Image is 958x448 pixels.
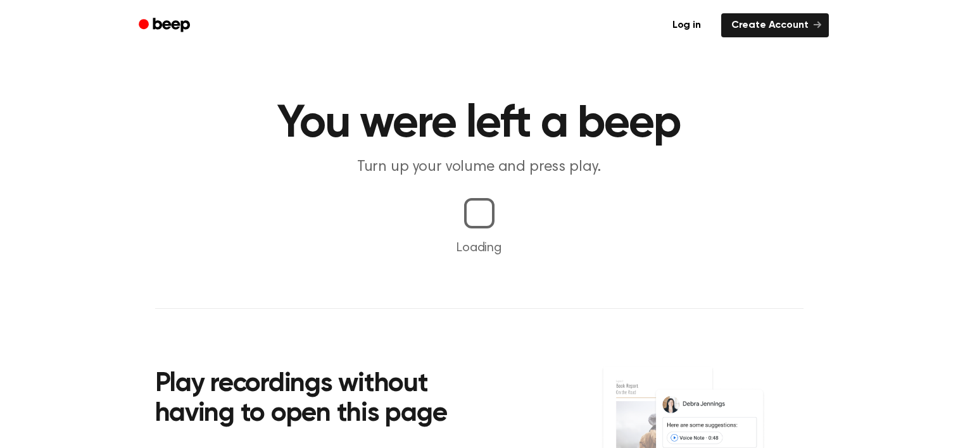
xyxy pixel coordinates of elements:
[660,11,714,40] a: Log in
[155,101,804,147] h1: You were left a beep
[15,239,943,258] p: Loading
[130,13,201,38] a: Beep
[155,370,496,430] h2: Play recordings without having to open this page
[721,13,829,37] a: Create Account
[236,157,722,178] p: Turn up your volume and press play.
